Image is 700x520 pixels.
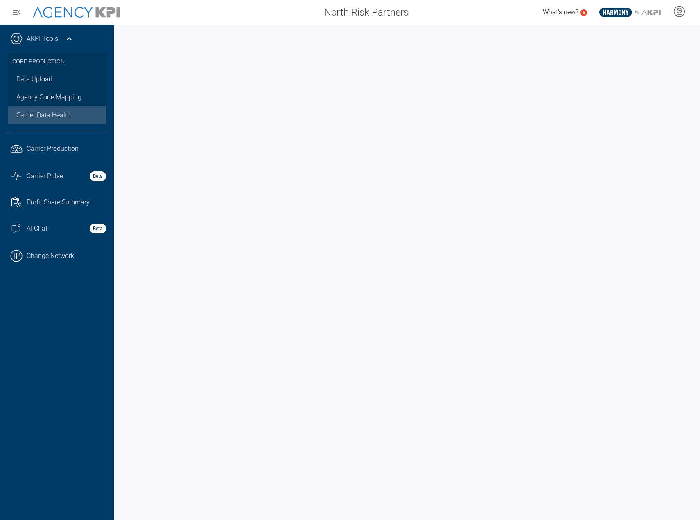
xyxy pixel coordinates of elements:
[324,5,409,20] span: North Risk Partners
[27,34,58,44] a: AKPI Tools
[543,8,578,16] span: What's new?
[16,110,71,120] span: Carrier Data Health
[583,10,585,15] text: 5
[33,7,120,18] img: AgencyKPI
[90,171,106,181] strong: Beta
[27,171,63,181] span: Carrier Pulse
[27,197,90,207] span: Profit Share Summary
[90,224,106,233] strong: Beta
[8,106,106,124] a: Carrier Data Health
[12,53,102,70] h3: Core Production
[8,70,106,88] a: Data Upload
[27,144,79,154] span: Carrier Production
[8,88,106,106] a: Agency Code Mapping
[580,9,587,16] a: 5
[27,224,47,233] span: AI Chat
